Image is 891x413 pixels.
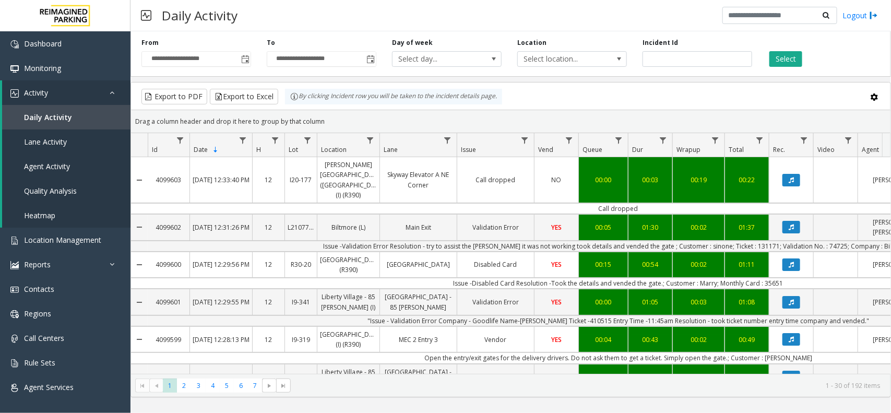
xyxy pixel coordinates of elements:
div: 01:21 [728,372,766,382]
a: Collapse Details [131,153,148,207]
a: Lane Activity [2,129,130,154]
a: YES [534,294,578,310]
img: pageIcon [141,3,151,28]
div: 01:37 [728,222,766,232]
a: I9-341 [285,369,317,384]
div: Drag a column header and drop it here to group by that column [131,112,890,131]
span: Reports [24,259,51,269]
span: YES [551,260,562,269]
a: Quality Analysis [2,179,130,203]
a: Heatmap [2,203,130,228]
a: [DATE] 12:33:40 PM [190,172,252,187]
span: Page 2 [177,379,191,393]
div: Data table [131,133,890,374]
a: Lot Filter Menu [301,133,315,147]
span: Monitoring [24,63,61,73]
span: Video [817,145,835,154]
a: [DATE] 12:28:13 PM [190,332,252,347]
a: Collapse Details [131,210,148,244]
a: Id Filter Menu [173,133,187,147]
a: 4099600 [148,257,189,272]
span: Page 5 [220,379,234,393]
a: Collapse Details [131,248,148,281]
a: 00:04 [579,332,628,347]
span: YES [551,223,562,232]
span: Dur [632,145,643,154]
a: Collapse Details [131,285,148,318]
div: 00:03 [675,297,722,307]
a: 01:37 [725,220,769,235]
kendo-pager-info: 1 - 30 of 192 items [297,381,880,390]
a: YES [534,220,578,235]
span: Rule Sets [24,358,55,368]
label: Location [517,38,547,48]
a: 00:05 [579,220,628,235]
span: Page 3 [192,379,206,393]
span: Agent Activity [24,161,70,171]
div: 01:05 [631,297,670,307]
a: MEC 2 Entry 3 [380,332,457,347]
div: 00:06 [581,372,625,382]
a: Vendor [457,332,534,347]
a: 4099602 [148,220,189,235]
img: 'icon' [10,237,19,245]
span: Quality Analysis [24,186,77,196]
a: Queue Filter Menu [612,133,626,147]
img: 'icon' [10,310,19,318]
img: 'icon' [10,89,19,98]
span: Toggle popup [364,52,376,66]
a: Total Filter Menu [753,133,767,147]
span: Page 6 [234,379,248,393]
span: Go to the next page [262,379,276,393]
label: To [267,38,275,48]
a: Call dropped [457,172,534,187]
span: Location [321,145,347,154]
a: 4099601 [148,294,189,310]
button: Export to Excel [210,89,278,104]
a: Collapse Details [131,323,148,356]
div: 00:49 [728,335,766,345]
div: 01:30 [631,222,670,232]
a: Rec. Filter Menu [797,133,811,147]
span: Select location... [518,52,604,66]
div: 00:19 [675,175,722,185]
span: Activity [24,88,48,98]
span: Rec. [773,145,785,154]
a: Lane Filter Menu [441,133,455,147]
a: I9-319 [285,332,317,347]
a: 01:11 [725,257,769,272]
a: Activity [2,80,130,105]
span: Toggle popup [239,52,251,66]
button: Export to PDF [141,89,207,104]
a: Location Filter Menu [363,133,377,147]
a: 00:54 [628,257,672,272]
div: 01:11 [728,259,766,269]
a: YES [534,369,578,384]
div: 00:04 [581,335,625,345]
img: infoIcon.svg [290,92,299,101]
a: [PERSON_NAME][GEOGRAPHIC_DATA] ([GEOGRAPHIC_DATA]) (I) (R390) [317,157,379,203]
a: 00:02 [673,332,724,347]
div: 00:54 [631,259,670,269]
a: I20-177 [285,172,317,187]
span: Lane Activity [24,137,67,147]
a: Wrapup Filter Menu [708,133,722,147]
span: Heatmap [24,210,55,220]
span: Agent Services [24,382,74,392]
a: Liberty Village - 85 [PERSON_NAME] (I) [317,289,379,314]
a: 00:03 [673,369,724,384]
a: R30-20 [285,257,317,272]
a: 01:12 [628,369,672,384]
span: Wrapup [676,145,700,154]
a: 12 [253,172,284,187]
a: 00:15 [579,257,628,272]
a: [DATE] 12:31:26 PM [190,220,252,235]
a: [DATE] 12:27:33 PM [190,369,252,384]
a: YES [534,332,578,347]
a: YES [534,257,578,272]
span: Queue [583,145,602,154]
div: 00:03 [631,175,670,185]
a: [GEOGRAPHIC_DATA] - 85 [PERSON_NAME] [380,364,457,390]
a: Dur Filter Menu [656,133,670,147]
a: H Filter Menu [268,133,282,147]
